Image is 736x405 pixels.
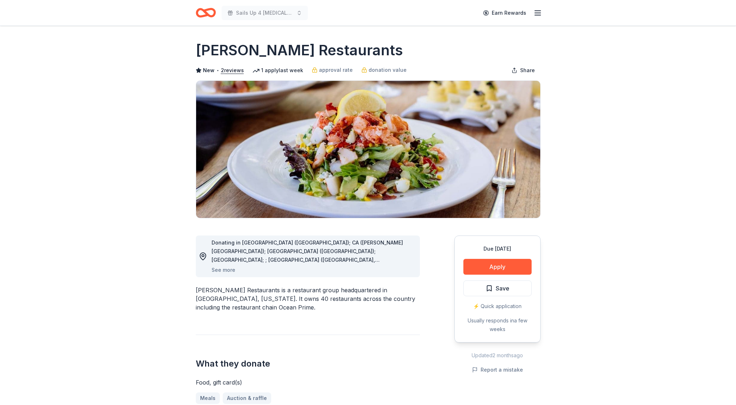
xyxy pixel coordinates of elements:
span: Save [496,284,509,293]
a: Earn Rewards [479,6,531,19]
button: Sails Up 4 [MEDICAL_DATA] Creating Hope Gala [222,6,308,20]
div: ⚡️ Quick application [463,302,532,311]
span: • [216,67,219,73]
div: Due [DATE] [463,245,532,253]
div: [PERSON_NAME] Restaurants is a restaurant group headquartered in [GEOGRAPHIC_DATA], [US_STATE]. I... [196,286,420,312]
a: approval rate [312,66,353,74]
button: Report a mistake [472,366,523,374]
div: Food, gift card(s) [196,378,420,387]
button: Save [463,280,532,296]
span: approval rate [319,66,353,74]
h2: What they donate [196,358,420,369]
div: 1 apply last week [253,66,303,75]
span: Donating in [GEOGRAPHIC_DATA] ([GEOGRAPHIC_DATA]); CA ([PERSON_NAME][GEOGRAPHIC_DATA]); [GEOGRAPH... [212,239,406,340]
span: donation value [369,66,407,74]
span: New [203,66,214,75]
h1: [PERSON_NAME] Restaurants [196,40,403,60]
div: Usually responds in a few weeks [463,316,532,334]
span: Sails Up 4 [MEDICAL_DATA] Creating Hope Gala [236,9,293,17]
span: Share [520,66,535,75]
a: Auction & raffle [223,392,271,404]
a: donation value [361,66,407,74]
button: Share [506,63,541,78]
a: Home [196,4,216,21]
a: Meals [196,392,220,404]
img: Image for Cameron Mitchell Restaurants [196,81,540,218]
button: Apply [463,259,532,275]
button: 2reviews [221,66,244,75]
button: See more [212,266,235,274]
div: Updated 2 months ago [454,351,541,360]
